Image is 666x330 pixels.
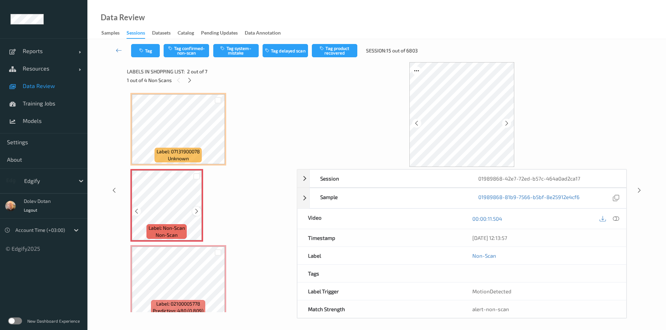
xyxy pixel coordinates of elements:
[298,283,462,300] div: Label Trigger
[178,28,201,38] a: Catalog
[149,225,185,232] span: Label: Non-Scan
[310,170,468,187] div: Session
[152,28,178,38] a: Datasets
[245,29,281,38] div: Data Annotation
[468,170,626,187] div: 01989868-42e7-72ed-b57c-464a0ad2ca17
[127,76,292,85] div: 1 out of 4 Non Scans
[201,29,238,38] div: Pending Updates
[472,215,502,222] a: 00:00:11.504
[245,28,288,38] a: Data Annotation
[156,300,200,307] span: Label: 02100005778
[164,44,209,57] button: Tag confirmed-non-scan
[153,307,203,314] span: Prediction: 480 (0.809)
[101,14,145,21] div: Data Review
[187,68,207,75] span: 2 out of 7
[472,252,496,259] a: Non-Scan
[462,283,626,300] div: MotionDetected
[297,169,626,188] div: Session01989868-42e7-72ed-b57c-464a0ad2ca17
[298,247,462,264] div: Label
[156,232,178,239] span: non-scan
[478,193,580,203] a: 01989868-81b9-7566-b5bf-8e25912e4cf6
[298,209,462,229] div: Video
[152,29,171,38] div: Datasets
[168,155,189,162] span: unknown
[178,29,194,38] div: Catalog
[127,28,152,39] a: Sessions
[298,265,462,282] div: Tags
[213,44,259,57] button: Tag system-mistake
[472,306,616,313] div: alert-non-scan
[386,47,418,54] span: 15 out of 6803
[312,44,357,57] button: Tag product recovered
[366,47,386,54] span: Session:
[127,29,145,39] div: Sessions
[127,68,185,75] span: Labels in shopping list:
[472,234,616,241] div: [DATE] 12:13:57
[131,44,160,57] button: Tag
[310,188,468,208] div: Sample
[297,188,626,208] div: Sample01989868-81b9-7566-b5bf-8e25912e4cf6
[157,148,200,155] span: Label: 07131900078
[201,28,245,38] a: Pending Updates
[101,28,127,38] a: Samples
[101,29,120,38] div: Samples
[298,229,462,247] div: Timestamp
[263,44,308,57] button: Tag delayed scan
[298,300,462,318] div: Match Strength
